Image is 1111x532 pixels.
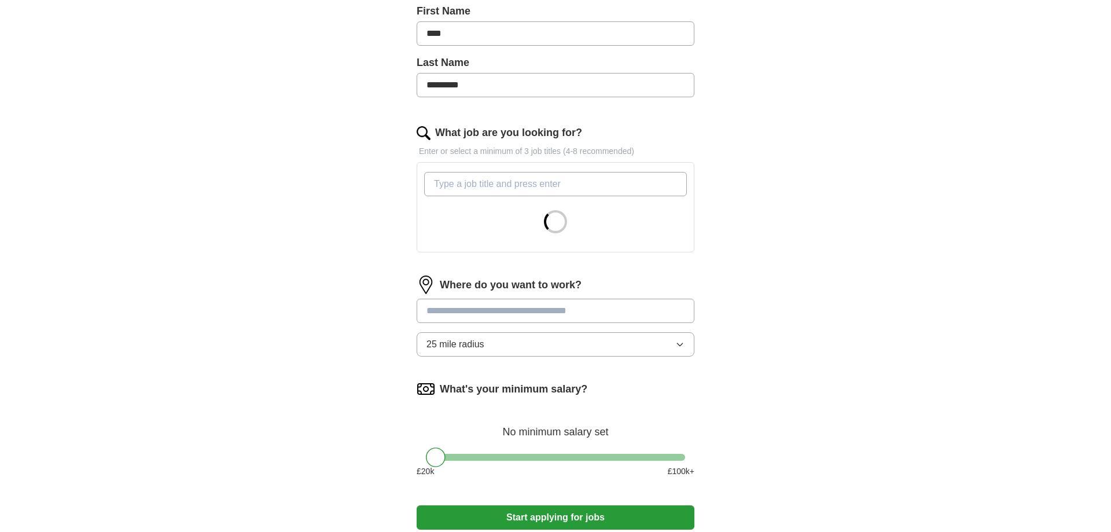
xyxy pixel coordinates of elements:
input: Type a job title and press enter [424,172,687,196]
p: Enter or select a minimum of 3 job titles (4-8 recommended) [417,145,694,157]
img: salary.png [417,380,435,398]
label: Where do you want to work? [440,277,582,293]
label: Last Name [417,55,694,71]
span: 25 mile radius [426,337,484,351]
label: First Name [417,3,694,19]
span: £ 20 k [417,465,434,478]
button: Start applying for jobs [417,505,694,530]
div: No minimum salary set [417,412,694,440]
label: What's your minimum salary? [440,381,587,397]
label: What job are you looking for? [435,125,582,141]
img: location.png [417,276,435,294]
button: 25 mile radius [417,332,694,357]
img: search.png [417,126,431,140]
span: £ 100 k+ [668,465,694,478]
